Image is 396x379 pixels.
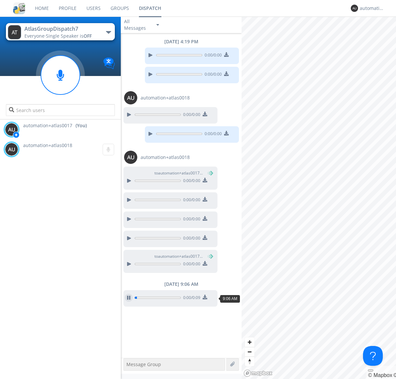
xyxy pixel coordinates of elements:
[154,170,204,176] span: to automation+atlas0017
[203,178,207,182] img: download media button
[103,57,115,69] img: Translation enabled
[203,112,207,116] img: download media button
[23,142,72,148] span: automation+atlas0018
[5,123,18,136] img: 373638.png
[223,296,237,301] span: 9:06 AM
[368,369,373,371] button: Toggle attribution
[5,143,18,156] img: 373638.png
[76,122,87,129] div: (You)
[124,151,137,164] img: 373638.png
[181,178,200,185] span: 0:00 / 0:00
[203,253,213,259] span: (You)
[6,104,115,116] input: Search users
[124,91,137,104] img: 373638.png
[181,261,200,268] span: 0:00 / 0:00
[203,235,207,240] img: download media button
[203,261,207,266] img: download media button
[8,25,21,39] img: 373638.png
[203,197,207,202] img: download media button
[156,24,159,26] img: caret-down-sm.svg
[224,131,229,135] img: download media button
[202,131,222,138] span: 0:00 / 0:00
[203,216,207,221] img: download media button
[154,253,204,259] span: to automation+atlas0017
[363,346,383,366] iframe: Toggle Customer Support
[224,52,229,57] img: download media button
[245,357,254,366] span: Reset bearing to north
[360,5,384,12] div: automation+atlas0017
[245,357,254,366] button: Reset bearing to north
[244,369,273,377] a: Mapbox logo
[6,23,115,40] button: AtlasGroupDispatch7Everyone·Single Speaker isOFF
[245,347,254,357] button: Zoom out
[181,197,200,204] span: 0:00 / 0:00
[202,52,222,59] span: 0:00 / 0:00
[351,5,358,12] img: 373638.png
[181,216,200,223] span: 0:00 / 0:00
[121,38,242,45] div: [DATE] 4:19 PM
[368,372,392,378] a: Mapbox
[141,154,190,161] span: automation+atlas0018
[181,295,200,302] span: 0:00 / 0:09
[141,95,190,101] span: automation+atlas0018
[83,33,92,39] span: OFF
[46,33,92,39] span: Single Speaker is
[124,18,150,31] div: All Messages
[203,170,213,176] span: (You)
[121,281,242,287] div: [DATE] 9:06 AM
[23,122,72,129] span: automation+atlas0017
[181,235,200,243] span: 0:00 / 0:00
[202,71,222,79] span: 0:00 / 0:00
[245,337,254,347] button: Zoom in
[203,295,207,299] img: download media button
[181,112,200,119] span: 0:00 / 0:00
[24,33,99,39] div: Everyone ·
[13,2,25,14] img: cddb5a64eb264b2086981ab96f4c1ba7
[224,71,229,76] img: download media button
[24,25,99,33] div: AtlasGroupDispatch7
